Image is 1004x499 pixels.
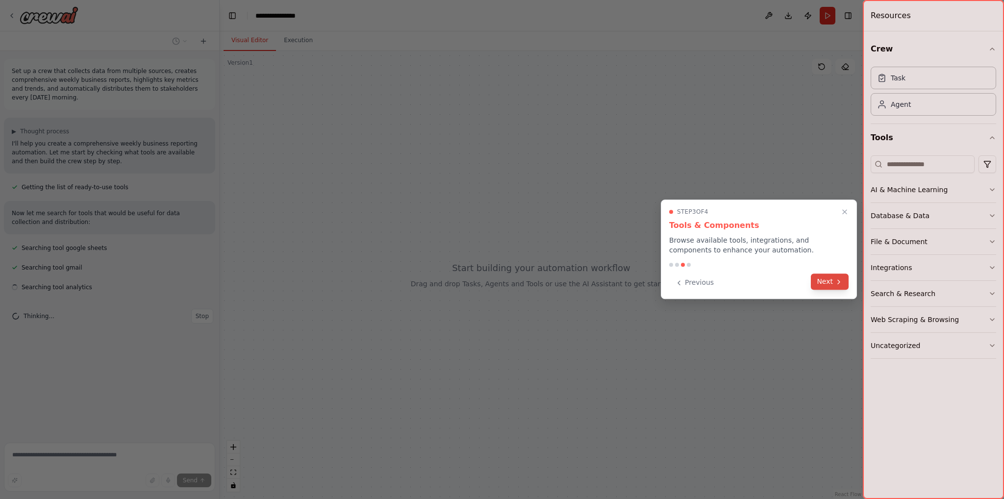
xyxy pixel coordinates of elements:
[669,274,720,291] button: Previous
[669,220,849,231] h3: Tools & Components
[811,274,849,290] button: Next
[669,235,849,255] p: Browse available tools, integrations, and components to enhance your automation.
[226,9,239,23] button: Hide left sidebar
[839,206,851,218] button: Close walkthrough
[677,208,708,216] span: Step 3 of 4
